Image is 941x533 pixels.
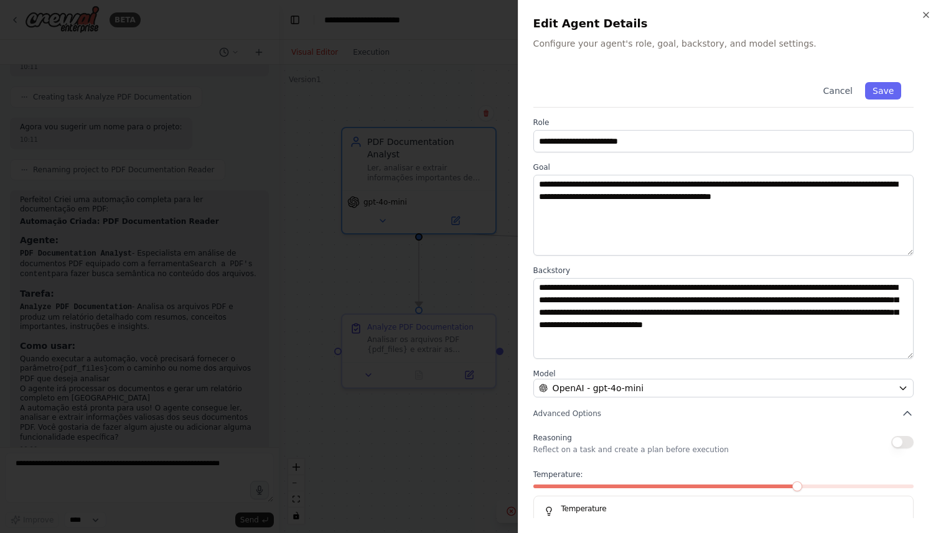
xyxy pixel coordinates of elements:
[533,118,914,127] label: Role
[533,37,926,50] p: Configure your agent's role, goal, backstory, and model settings.
[544,504,903,514] h5: Temperature
[533,409,601,419] span: Advanced Options
[561,516,903,529] p: Lower (0.1 to 0.3) for factual responses.
[533,407,914,420] button: Advanced Options
[533,369,914,379] label: Model
[865,82,901,100] button: Save
[553,382,644,394] span: OpenAI - gpt-4o-mini
[533,379,914,397] button: OpenAI - gpt-4o-mini
[533,266,914,276] label: Backstory
[533,470,583,480] span: Temperature:
[533,433,572,442] span: Reasoning
[533,445,729,455] p: Reflect on a task and create a plan before execution
[533,162,914,172] label: Goal
[815,82,859,100] button: Cancel
[533,15,926,32] h2: Edit Agent Details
